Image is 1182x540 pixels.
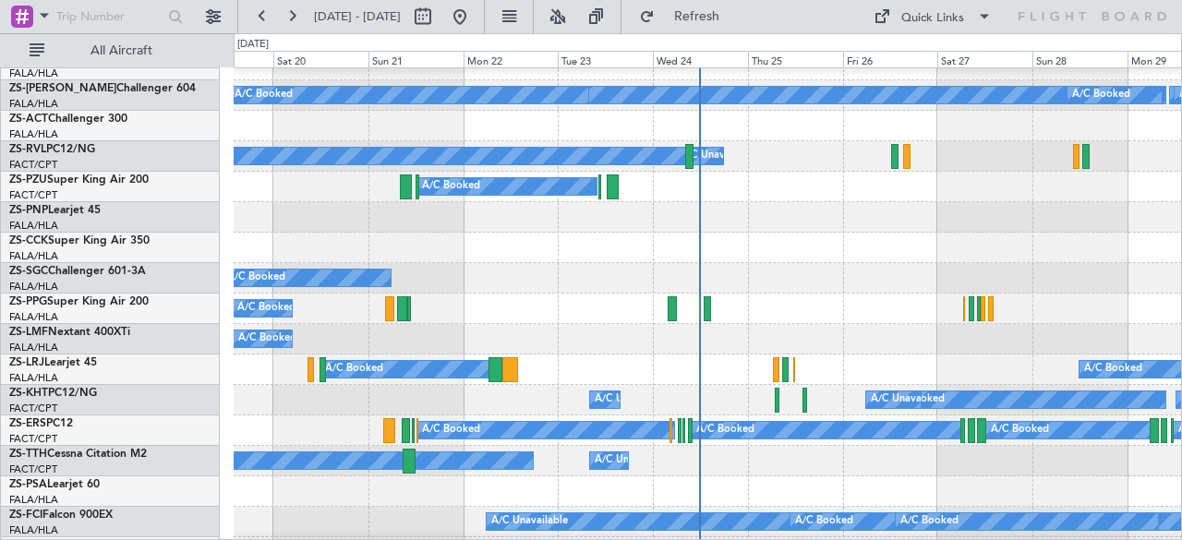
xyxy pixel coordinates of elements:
div: A/C Booked [991,416,1049,444]
div: Sat 27 [937,51,1032,67]
span: ZS-LRJ [9,357,44,368]
div: A/C Unavailable [595,386,671,414]
a: ZS-LRJLearjet 45 [9,357,97,368]
div: A/C Booked [235,81,293,109]
span: ZS-KHT [9,388,48,399]
a: FALA/HLA [9,249,58,263]
a: FALA/HLA [9,341,58,354]
div: A/C Unavailable [595,447,671,474]
a: ZS-SGCChallenger 601-3A [9,266,146,277]
a: FALA/HLA [9,127,58,141]
a: FACT/CPT [9,158,57,172]
span: [DATE] - [DATE] [314,8,401,25]
span: ZS-PPG [9,296,47,307]
a: ZS-[PERSON_NAME]Challenger 604 [9,83,196,94]
div: A/C Unavailable [491,508,568,535]
div: Mon 22 [464,51,559,67]
a: ZS-PSALearjet 60 [9,479,100,490]
span: All Aircraft [48,44,195,57]
a: FACT/CPT [9,462,57,476]
span: ZS-CCK [9,235,48,246]
a: ZS-PPGSuper King Air 200 [9,296,149,307]
div: A/C Booked [227,264,285,292]
div: Sun 21 [368,51,464,67]
a: ZS-PNPLearjet 45 [9,205,101,216]
div: Sat 20 [273,51,368,67]
span: ZS-LMF [9,327,48,338]
button: All Aircraft [20,36,200,66]
a: FALA/HLA [9,523,58,537]
a: ZS-TTHCessna Citation M2 [9,449,147,460]
a: ZS-PZUSuper King Air 200 [9,174,149,186]
div: Tue 23 [558,51,653,67]
span: Refresh [658,10,736,23]
span: ZS-TTH [9,449,47,460]
div: A/C Booked [422,416,480,444]
span: ZS-FCI [9,510,42,521]
a: FALA/HLA [9,493,58,507]
div: Fri 26 [843,51,938,67]
div: A/C Unavailable [680,142,756,170]
div: A/C Booked [238,325,296,353]
div: A/C Booked [237,294,295,322]
div: A/C Booked [422,173,480,200]
input: Trip Number [56,3,163,30]
button: Quick Links [864,2,1001,31]
div: Wed 24 [653,51,748,67]
span: ZS-ACT [9,114,48,125]
a: FALA/HLA [9,66,58,80]
a: FACT/CPT [9,402,57,415]
a: ZS-KHTPC12/NG [9,388,97,399]
span: ZS-[PERSON_NAME] [9,83,116,94]
a: ZS-ACTChallenger 300 [9,114,127,125]
a: FALA/HLA [9,371,58,385]
a: FALA/HLA [9,97,58,111]
span: ZS-RVL [9,144,46,155]
span: ZS-PNP [9,205,48,216]
a: ZS-RVLPC12/NG [9,144,95,155]
span: ZS-ERS [9,418,46,429]
div: A/C Booked [325,355,383,383]
a: FALA/HLA [9,219,58,233]
button: Refresh [631,2,742,31]
a: FACT/CPT [9,432,57,446]
a: FALA/HLA [9,280,58,294]
div: Thu 25 [748,51,843,67]
a: ZS-ERSPC12 [9,418,73,429]
span: ZS-SGC [9,266,48,277]
div: Sun 28 [1032,51,1128,67]
div: A/C Booked [900,508,959,535]
div: A/C Unavailable [871,386,947,414]
a: ZS-LMFNextant 400XTi [9,327,130,338]
a: ZS-CCKSuper King Air 350 [9,235,150,246]
a: ZS-FCIFalcon 900EX [9,510,113,521]
div: Quick Links [901,9,964,28]
a: FACT/CPT [9,188,57,202]
div: A/C Booked [1072,81,1130,109]
span: ZS-PSA [9,479,47,490]
span: ZS-PZU [9,174,47,186]
div: A/C Booked [1084,355,1142,383]
div: A/C Booked [696,416,754,444]
div: A/C Booked [795,508,853,535]
a: FALA/HLA [9,310,58,324]
div: [DATE] [237,37,269,53]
